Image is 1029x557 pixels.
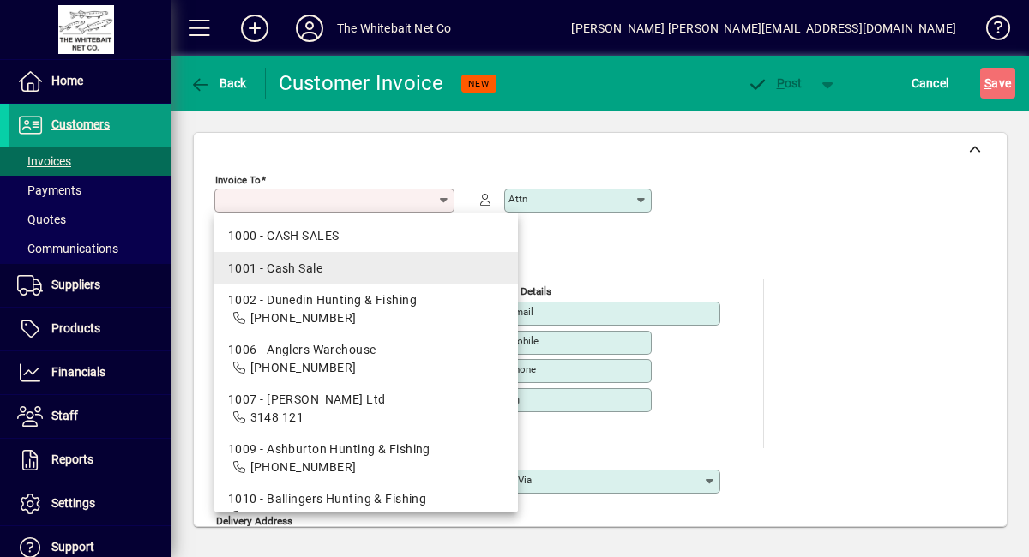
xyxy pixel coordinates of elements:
div: 1006 - Anglers Warehouse [228,341,504,359]
span: Staff [51,409,78,422]
a: Invoices [9,147,171,176]
mat-option: 1006 - Anglers Warehouse [214,334,518,384]
mat-label: Invoice To [215,174,261,186]
span: [PHONE_NUMBER] [250,311,357,325]
app-page-header-button: Back [171,68,266,99]
span: NEW [468,78,490,89]
span: Invoices [17,154,71,168]
span: Payments [17,183,81,197]
mat-option: 1001 - Cash Sale [214,252,518,284]
a: Financials [9,351,171,394]
span: ave [984,69,1011,97]
mat-label: Email [508,306,533,318]
div: 1001 - Cash Sale [228,260,504,278]
span: Settings [51,496,95,510]
a: Payments [9,176,171,205]
a: Products [9,308,171,350]
span: Communications [17,242,118,255]
button: Back [185,68,251,99]
span: Home [51,74,83,87]
div: The Whitebait Net Co [337,15,452,42]
div: [PERSON_NAME] [PERSON_NAME][EMAIL_ADDRESS][DOMAIN_NAME] [571,15,956,42]
span: Suppliers [51,278,100,291]
span: [PHONE_NUMBER] [250,510,357,524]
span: Products [51,321,100,335]
mat-option: 1002 - Dunedin Hunting & Fishing [214,284,518,334]
a: Knowledge Base [973,3,1008,59]
div: 1009 - Ashburton Hunting & Fishing [228,440,504,458]
span: Reports [51,452,93,466]
span: P [777,76,785,90]
button: Save [980,68,1015,99]
div: 1000 - CASH SALES [228,227,504,245]
span: Cancel [912,69,949,97]
div: 1007 - [PERSON_NAME] Ltd [228,391,504,409]
span: [PHONE_NUMBER] [250,361,357,374]
div: Customer Invoice [279,69,444,97]
a: Quotes [9,205,171,234]
mat-option: 1010 - Ballingers Hunting & Fishing [214,483,518,533]
a: Home [9,60,171,103]
span: ost [747,76,803,90]
mat-label: Phone [508,363,536,375]
span: Back [190,76,247,90]
mat-option: 1009 - Ashburton Hunting & Fishing [214,434,518,483]
button: Cancel [907,68,954,99]
mat-option: 1000 - CASH SALES [214,219,518,252]
button: Add [227,13,282,44]
button: Post [738,68,811,99]
button: Profile [282,13,337,44]
a: Reports [9,439,171,482]
a: Staff [9,395,171,438]
mat-option: 1007 - Arthur Burke Ltd [214,384,518,434]
span: Financials [51,365,105,379]
span: Quotes [17,213,66,226]
span: S [984,76,991,90]
span: Support [51,540,94,554]
mat-label: Attn [508,193,527,205]
span: 3148 121 [250,410,304,424]
a: Communications [9,234,171,263]
span: Customers [51,117,110,131]
div: 1010 - Ballingers Hunting & Fishing [228,490,504,508]
a: Suppliers [9,264,171,307]
a: Settings [9,482,171,525]
span: [PHONE_NUMBER] [250,460,357,474]
div: 1002 - Dunedin Hunting & Fishing [228,291,504,309]
mat-label: Mobile [508,335,539,347]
